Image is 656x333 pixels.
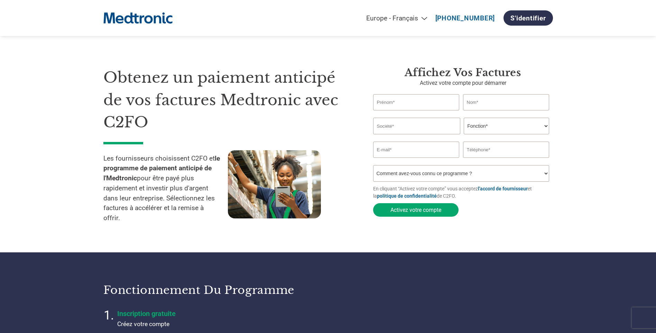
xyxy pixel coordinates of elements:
[463,159,549,162] div: Inavlid Phone Number
[103,9,173,28] img: Medtronic
[103,66,352,134] h1: Obtenez un paiement anticipé de vos factures Medtronic avec C2FO
[435,14,495,22] a: [PHONE_NUMBER]
[373,135,549,139] div: Invalid company name or company name is too long
[103,154,220,182] strong: le programme de paiement anticipé de l'Medtronic
[373,79,553,87] p: Activez votre compte pour démarrer
[463,111,549,115] div: Invalid last name or last name is too long
[373,66,553,79] h3: Affichez vos factures
[117,319,290,328] p: Créez votre compte
[117,309,290,318] h4: Inscription gratuite
[377,193,437,199] a: politique de confidentialité
[373,111,460,115] div: Invalid first name or first name is too long
[373,159,460,162] div: Inavlid Email Address
[373,203,459,217] button: Activez votre compte
[373,142,460,158] input: Invalid Email format
[373,185,553,200] p: En cliquant “Activez votre compte” vous acceptez et la de C2FO.
[103,283,320,297] h3: Fonctionnement du programme
[503,10,553,26] a: S'identifier
[228,150,321,218] img: supply chain worker
[103,154,228,224] p: Les fournisseurs choisissent C2FO et pour être payé plus rapidement et investir plus d'argent dan...
[464,118,549,134] select: Title/Role
[373,118,460,134] input: Société*
[478,186,528,191] a: l'accord de fournisseur
[373,94,460,110] input: Prénom*
[463,142,549,158] input: Téléphone*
